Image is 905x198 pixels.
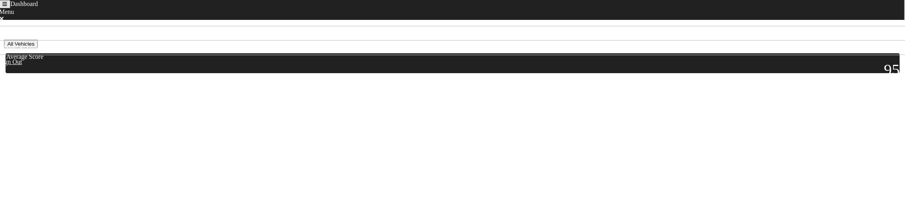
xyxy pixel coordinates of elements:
div: Congratulations on your outstanding driver management! Your team had no severe issues! [319,85,568,109]
div: 95 [882,60,899,79]
span: Dashboard [10,0,38,7]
